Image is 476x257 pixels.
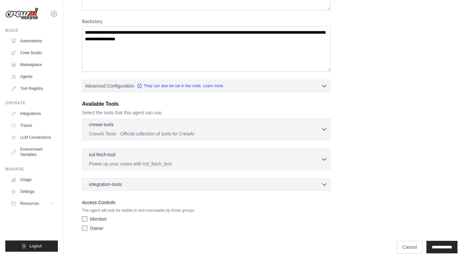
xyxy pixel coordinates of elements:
[397,241,422,253] a: Cancel
[29,243,42,249] span: Logout
[82,109,331,116] p: Select the tools that this agent can use.
[8,186,58,197] a: Settings
[8,198,58,209] button: Resources
[89,151,115,158] p: icd-fetch-tool
[8,144,58,160] a: Environment Variables
[8,132,58,143] a: LLM Connections
[8,83,58,94] a: Tool Registry
[8,174,58,185] a: Usage
[90,225,103,232] label: Owner
[5,100,58,106] div: Operate
[89,181,122,188] span: integration-tools
[8,59,58,70] a: Marketplace
[82,80,330,92] button: Advanced Configuration They can also be set in the code. Learn more
[5,8,38,20] img: Logo
[82,199,331,206] label: Access Controls
[8,108,58,119] a: Integrations
[89,121,114,128] p: crewai-tools
[5,166,58,172] div: Manage
[82,208,331,213] p: The agent will only be visible to and executable by those groups.
[89,161,321,167] p: Power up your crews with icd_fetch_tool
[85,181,328,188] button: integration-tools
[137,83,223,89] a: They can also be set in the code. Learn more
[8,48,58,58] a: Crew Studio
[8,71,58,82] a: Agents
[8,120,58,131] a: Traces
[20,201,39,206] span: Resources
[8,36,58,46] a: Automations
[5,240,58,252] button: Logout
[85,121,328,137] button: crewai-tools CrewAI Tools - Official collection of tools for CrewAI
[85,151,328,167] button: icd-fetch-tool Power up your crews with icd_fetch_tool
[85,83,134,89] span: Advanced Configuration
[90,216,107,222] label: Member
[82,100,331,108] h3: Available Tools
[89,130,321,137] p: CrewAI Tools - Official collection of tools for CrewAI
[82,18,331,25] label: Backstory
[5,28,58,33] div: Build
